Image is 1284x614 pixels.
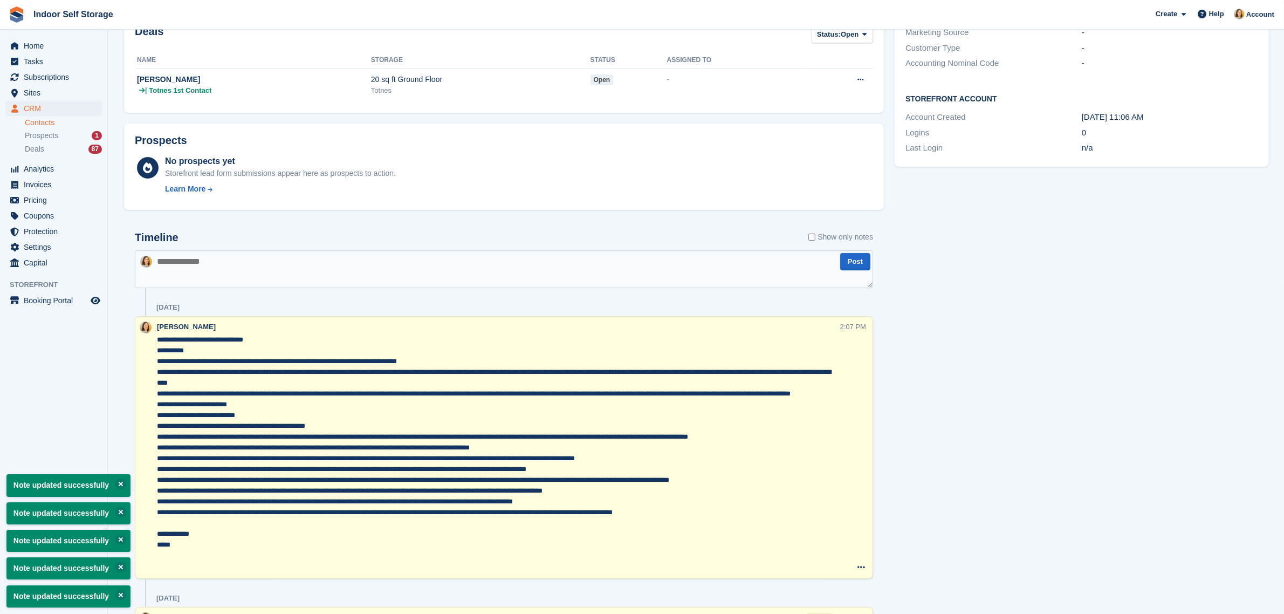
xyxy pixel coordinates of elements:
[905,127,1082,139] div: Logins
[590,74,614,85] span: open
[905,111,1082,124] div: Account Created
[905,26,1082,39] div: Marketing Source
[24,177,88,192] span: Invoices
[371,74,590,85] div: 20 sq ft Ground Floor
[25,144,102,155] a: Deals 87
[24,101,88,116] span: CRM
[10,279,107,290] span: Storefront
[145,85,147,96] span: |
[1082,42,1258,54] div: -
[667,52,804,69] th: Assigned to
[24,208,88,223] span: Coupons
[24,38,88,53] span: Home
[1156,9,1177,19] span: Create
[157,323,216,331] span: [PERSON_NAME]
[24,85,88,100] span: Sites
[24,293,88,308] span: Booking Portal
[5,255,102,270] a: menu
[1209,9,1224,19] span: Help
[25,130,102,141] a: Prospects 1
[24,255,88,270] span: Capital
[9,6,25,23] img: stora-icon-8386f47178a22dfd0bd8f6a31ec36ba5ce8667c1dd55bd0f319d3a0aa187defe.svg
[808,231,815,243] input: Show only notes
[24,224,88,239] span: Protection
[905,42,1082,54] div: Customer Type
[808,231,873,243] label: Show only notes
[6,530,131,552] p: Note updated successfully
[92,131,102,140] div: 1
[5,293,102,308] a: menu
[5,177,102,192] a: menu
[140,256,152,268] img: Emma Higgins
[135,25,163,45] h2: Deals
[905,142,1082,154] div: Last Login
[371,85,590,96] div: Totnes
[165,183,396,195] a: Learn More
[905,93,1258,104] h2: Storefront Account
[6,502,131,524] p: Note updated successfully
[5,193,102,208] a: menu
[1082,26,1258,39] div: -
[5,101,102,116] a: menu
[135,134,187,147] h2: Prospects
[905,57,1082,70] div: Accounting Nominal Code
[811,25,873,43] button: Status: Open
[371,52,590,69] th: Storage
[24,161,88,176] span: Analytics
[135,231,178,244] h2: Timeline
[5,240,102,255] a: menu
[817,29,841,40] span: Status:
[140,322,152,333] img: Emma Higgins
[5,208,102,223] a: menu
[156,303,180,312] div: [DATE]
[6,474,131,496] p: Note updated successfully
[24,70,88,85] span: Subscriptions
[841,29,859,40] span: Open
[149,85,211,96] span: Totnes 1st Contact
[89,294,102,307] a: Preview store
[24,54,88,69] span: Tasks
[1082,57,1258,70] div: -
[840,253,870,271] button: Post
[5,54,102,69] a: menu
[1082,111,1258,124] div: [DATE] 11:06 AM
[6,585,131,608] p: Note updated successfully
[1246,9,1274,20] span: Account
[590,52,667,69] th: Status
[5,161,102,176] a: menu
[29,5,118,23] a: Indoor Self Storage
[88,145,102,154] div: 87
[24,240,88,255] span: Settings
[25,144,44,154] span: Deals
[137,74,371,85] div: [PERSON_NAME]
[25,118,102,128] a: Contacts
[165,183,205,195] div: Learn More
[25,131,58,141] span: Prospects
[6,557,131,579] p: Note updated successfully
[165,155,396,168] div: No prospects yet
[667,74,804,85] div: -
[1234,9,1245,19] img: Emma Higgins
[135,52,371,69] th: Name
[5,85,102,100] a: menu
[156,594,180,603] div: [DATE]
[1082,127,1258,139] div: 0
[840,322,866,332] div: 2:07 PM
[24,193,88,208] span: Pricing
[5,224,102,239] a: menu
[5,38,102,53] a: menu
[1082,142,1258,154] div: n/a
[5,70,102,85] a: menu
[165,168,396,179] div: Storefront lead form submissions appear here as prospects to action.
